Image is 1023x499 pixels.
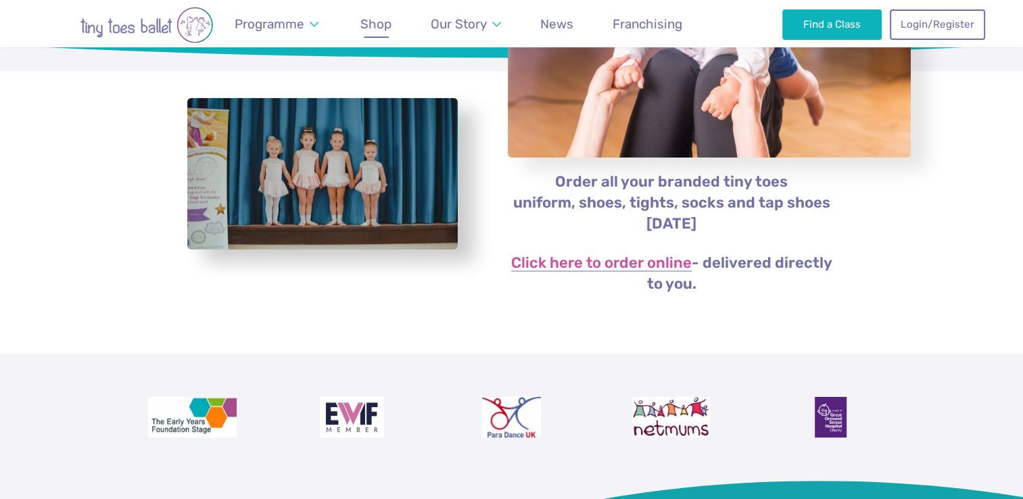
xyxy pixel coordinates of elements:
[431,16,487,32] span: Our Story
[39,7,255,43] img: tiny toes ballet
[511,256,692,272] a: Click here to order online
[354,8,398,40] a: Shop
[782,9,882,39] a: Find a Class
[540,16,573,32] span: News
[187,98,458,250] a: View full-size image
[235,16,304,32] span: Programme
[606,8,689,40] a: Franchising
[320,397,384,437] img: Encouraging Women Into Franchising
[424,8,507,40] a: Our Story
[229,8,325,40] a: Programme
[613,16,682,32] span: Franchising
[482,397,540,437] img: Para Dance UK
[507,172,836,235] p: Order all your branded tiny toes uniform, shoes, tights, socks and tap shoes [DATE]
[148,397,237,437] img: The Early Years Foundation Stage
[890,9,984,39] a: Login/Register
[534,8,580,40] a: News
[360,16,391,32] span: Shop
[507,253,836,295] p: - delivered directly to you.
